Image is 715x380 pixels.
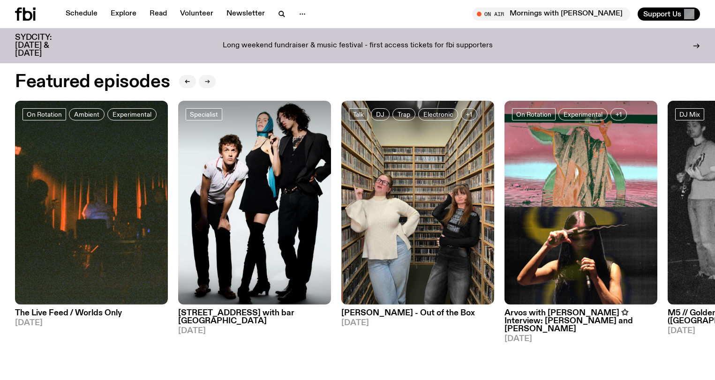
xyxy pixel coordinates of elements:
a: Schedule [60,7,103,21]
a: Specialist [186,108,222,120]
span: +1 [466,111,472,118]
span: DJ [376,111,384,118]
span: On Rotation [516,111,551,118]
button: +1 [461,108,477,120]
span: +1 [616,111,622,118]
span: Trap [398,111,410,118]
a: DJ [371,108,390,120]
a: Talk [349,108,368,120]
a: [STREET_ADDRESS] with bar [GEOGRAPHIC_DATA][DATE] [178,305,331,335]
span: [DATE] [15,319,168,327]
span: [DATE] [341,319,494,327]
span: Experimental [564,111,602,118]
img: A grainy film image of shadowy band figures on stage, with red light behind them [15,101,168,305]
h3: [PERSON_NAME] - Out of the Box [341,309,494,317]
a: The Live Feed / Worlds Only[DATE] [15,305,168,327]
a: On Rotation [23,108,66,120]
a: On Rotation [512,108,556,120]
a: Volunteer [174,7,219,21]
h3: Arvos with [PERSON_NAME] ✩ Interview: [PERSON_NAME] and [PERSON_NAME] [504,309,657,333]
a: DJ Mix [675,108,704,120]
a: Arvos with [PERSON_NAME] ✩ Interview: [PERSON_NAME] and [PERSON_NAME][DATE] [504,305,657,343]
span: On Rotation [27,111,62,118]
p: Long weekend fundraiser & music festival - first access tickets for fbi supporters [223,42,493,50]
button: +1 [610,108,627,120]
a: Newsletter [221,7,271,21]
h2: Featured episodes [15,74,170,90]
a: [PERSON_NAME] - Out of the Box[DATE] [341,305,494,327]
a: Experimental [107,108,157,120]
span: Specialist [190,111,218,118]
span: Experimental [113,111,151,118]
span: Support Us [643,10,681,18]
span: DJ Mix [679,111,700,118]
a: Experimental [558,108,608,120]
h3: The Live Feed / Worlds Only [15,309,168,317]
img: https://media.fbi.radio/images/IMG_7702.jpg [341,101,494,305]
a: Explore [105,7,142,21]
button: On AirMornings with [PERSON_NAME] [472,7,630,21]
a: Ambient [69,108,105,120]
span: Talk [353,111,364,118]
h3: SYDCITY: [DATE] & [DATE] [15,34,75,58]
a: Electronic [418,108,458,120]
span: [DATE] [178,327,331,335]
span: [DATE] [504,335,657,343]
h3: [STREET_ADDRESS] with bar [GEOGRAPHIC_DATA] [178,309,331,325]
span: Electronic [423,111,453,118]
span: Ambient [74,111,99,118]
img: Split frame of Bhenji Ra and Karina Utomo mid performances [504,101,657,305]
button: Support Us [638,7,700,21]
a: Read [144,7,173,21]
a: Trap [392,108,415,120]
